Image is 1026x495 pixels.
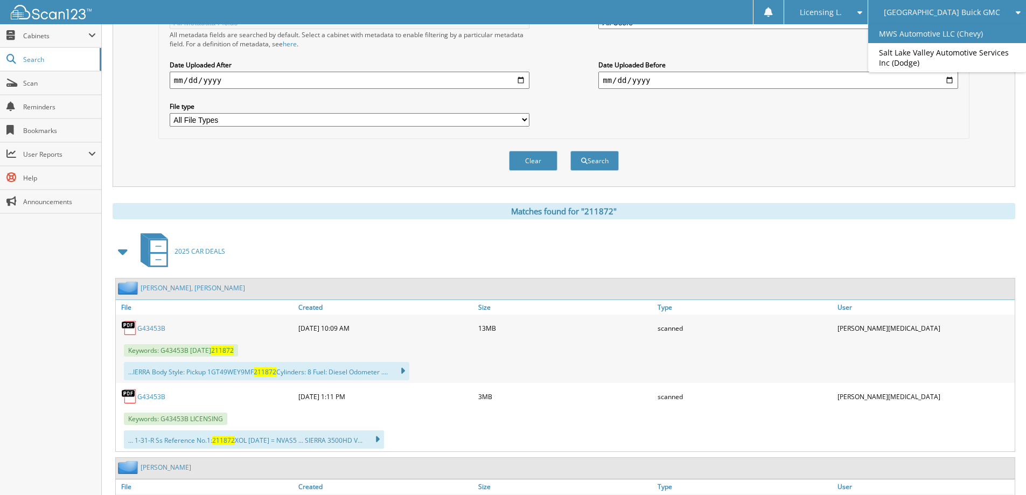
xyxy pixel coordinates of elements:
a: G43453B [137,324,165,333]
div: ...IERRA Body Style: Pickup 1GT49WEY9MF Cylinders: 8 Fuel: Diesel Odometer .... [124,362,409,380]
img: folder2.png [118,461,141,474]
div: scanned [655,317,835,339]
a: here [283,39,297,48]
a: Type [655,300,835,315]
span: 211872 [211,346,234,355]
a: G43453B [137,392,165,401]
a: Created [296,300,476,315]
div: scanned [655,386,835,407]
input: start [170,72,529,89]
div: Matches found for "211872" [113,203,1015,219]
div: 3MB [476,386,655,407]
div: [PERSON_NAME][MEDICAL_DATA] [835,386,1015,407]
a: [PERSON_NAME] [141,463,191,472]
div: [DATE] 10:09 AM [296,317,476,339]
a: Type [655,479,835,494]
img: PDF.png [121,388,137,405]
span: Cabinets [23,31,88,40]
span: 211872 [254,367,276,377]
span: Help [23,173,96,183]
a: User [835,300,1015,315]
div: 13MB [476,317,655,339]
span: 2025 CAR DEALS [175,247,225,256]
a: MWS Automotive LLC (Chevy) [868,24,1026,43]
a: Created [296,479,476,494]
a: Size [476,479,655,494]
button: Search [570,151,619,171]
span: [GEOGRAPHIC_DATA] Buick GMC [884,9,1000,16]
span: User Reports [23,150,88,159]
iframe: Chat Widget [972,443,1026,495]
a: [PERSON_NAME], [PERSON_NAME] [141,283,245,292]
label: Date Uploaded Before [598,60,958,69]
span: Bookmarks [23,126,96,135]
span: Search [23,55,94,64]
a: 2025 CAR DEALS [134,230,225,273]
a: Salt Lake Valley Automotive Services Inc (Dodge) [868,43,1026,72]
img: folder2.png [118,281,141,295]
a: File [116,479,296,494]
span: Licensing L. [800,9,842,16]
span: 211872 [212,436,235,445]
a: Size [476,300,655,315]
div: All metadata fields are searched by default. Select a cabinet with metadata to enable filtering b... [170,30,529,48]
span: Scan [23,79,96,88]
div: ... 1-31-R Ss Reference No.1: XOL [DATE] = NVAS5 ... SIERRA 3500HD V... [124,430,384,449]
img: PDF.png [121,320,137,336]
span: Keywords: G43453B LICENSING [124,413,227,425]
label: Date Uploaded After [170,60,529,69]
a: User [835,479,1015,494]
label: File type [170,102,529,111]
button: Clear [509,151,557,171]
input: end [598,72,958,89]
span: Announcements [23,197,96,206]
div: [DATE] 1:11 PM [296,386,476,407]
span: Keywords: G43453B [DATE] [124,344,238,357]
span: Reminders [23,102,96,111]
div: [PERSON_NAME][MEDICAL_DATA] [835,317,1015,339]
a: File [116,300,296,315]
img: scan123-logo-white.svg [11,5,92,19]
